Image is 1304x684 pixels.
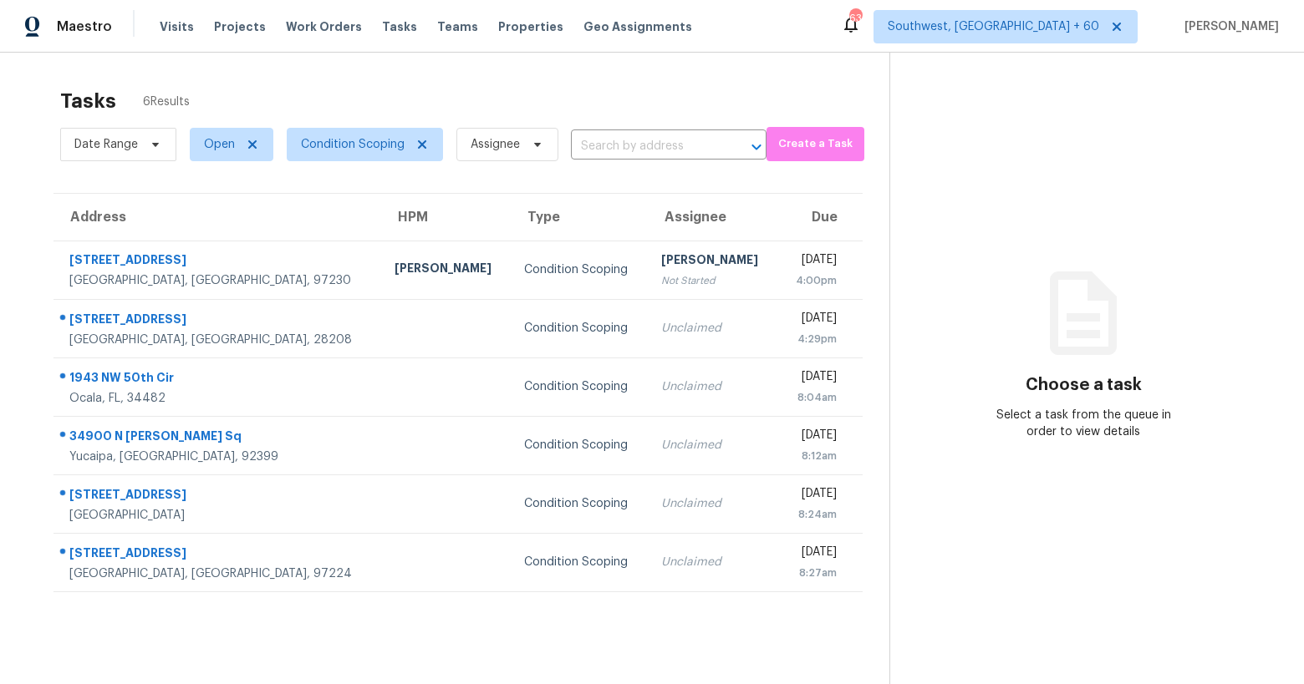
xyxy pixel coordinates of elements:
[661,378,764,395] div: Unclaimed
[69,448,368,465] div: Yucaipa, [GEOGRAPHIC_DATA], 92399
[204,136,235,153] span: Open
[524,437,634,453] div: Condition Scoping
[69,390,368,407] div: Ocala, FL, 34482
[661,554,764,570] div: Unclaimed
[74,136,138,153] span: Date Range
[792,389,837,406] div: 8:04am
[471,136,520,153] span: Assignee
[524,378,634,395] div: Condition Scoping
[661,272,764,289] div: Not Started
[511,194,648,241] th: Type
[661,320,764,337] div: Unclaimed
[888,18,1099,35] span: Southwest, [GEOGRAPHIC_DATA] + 60
[524,320,634,337] div: Condition Scoping
[69,507,368,524] div: [GEOGRAPHIC_DATA]
[524,554,634,570] div: Condition Scoping
[69,251,368,272] div: [STREET_ADDRESS]
[775,134,856,154] span: Create a Task
[792,506,837,523] div: 8:24am
[792,251,837,272] div: [DATE]
[69,332,368,348] div: [GEOGRAPHIC_DATA], [GEOGRAPHIC_DATA], 28208
[69,272,368,289] div: [GEOGRAPHIC_DATA], [GEOGRAPHIC_DATA], 97230
[69,545,368,565] div: [STREET_ADDRESS]
[792,544,837,565] div: [DATE]
[498,18,563,35] span: Properties
[143,94,190,110] span: 6 Results
[69,565,368,582] div: [GEOGRAPHIC_DATA], [GEOGRAPHIC_DATA], 97224
[792,427,837,448] div: [DATE]
[648,194,777,241] th: Assignee
[792,448,837,464] div: 8:12am
[60,93,116,109] h2: Tasks
[778,194,863,241] th: Due
[286,18,362,35] span: Work Orders
[382,21,417,33] span: Tasks
[661,437,764,453] div: Unclaimed
[849,10,861,27] div: 630
[160,18,194,35] span: Visits
[792,565,837,581] div: 8:27am
[214,18,266,35] span: Projects
[57,18,112,35] span: Maestro
[381,194,511,241] th: HPM
[792,485,837,506] div: [DATE]
[53,194,381,241] th: Address
[301,136,405,153] span: Condition Scoping
[571,134,720,160] input: Search by address
[792,368,837,389] div: [DATE]
[1026,377,1142,393] h3: Choose a task
[661,251,764,272] div: [PERSON_NAME]
[437,18,478,35] span: Teams
[583,18,692,35] span: Geo Assignments
[986,407,1180,440] div: Select a task from the queue in order to view details
[1178,18,1279,35] span: [PERSON_NAME]
[69,369,368,390] div: 1943 NW 50th Cir
[69,486,368,507] div: [STREET_ADDRESS]
[792,331,837,347] div: 4:29pm
[745,135,768,159] button: Open
[69,311,368,332] div: [STREET_ADDRESS]
[524,261,634,278] div: Condition Scoping
[792,310,837,331] div: [DATE]
[767,127,864,161] button: Create a Task
[395,260,497,281] div: [PERSON_NAME]
[69,428,368,448] div: 34900 N [PERSON_NAME] Sq
[661,495,764,512] div: Unclaimed
[524,495,634,512] div: Condition Scoping
[792,272,837,289] div: 4:00pm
